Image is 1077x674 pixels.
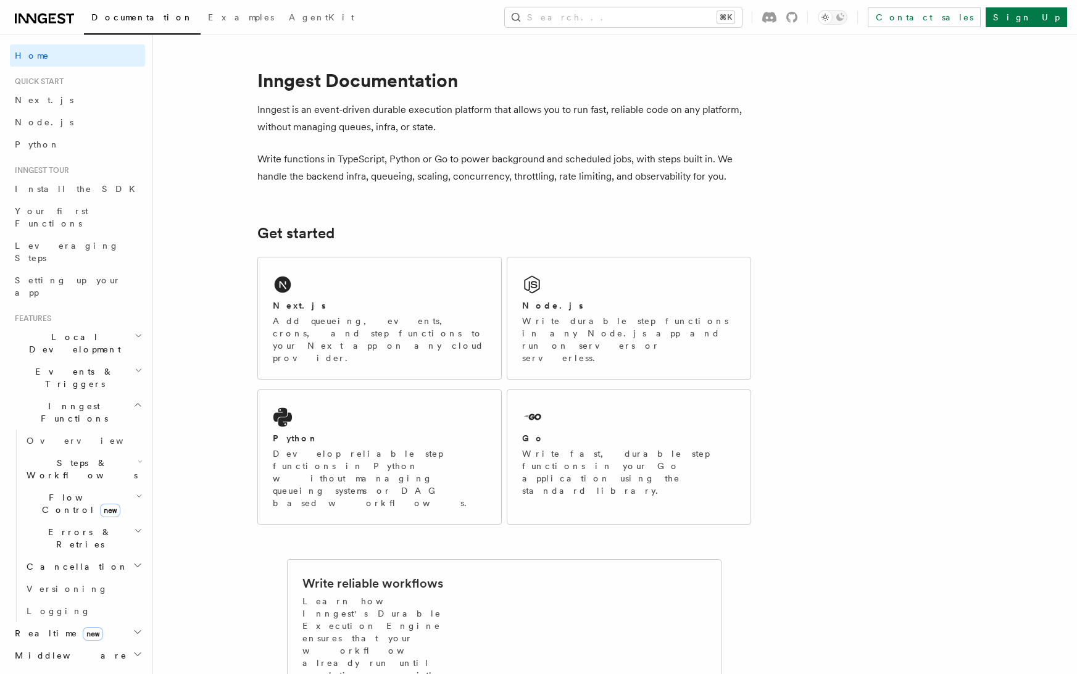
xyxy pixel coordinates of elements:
[22,555,145,578] button: Cancellation
[257,225,335,242] a: Get started
[257,69,751,91] h1: Inngest Documentation
[10,111,145,133] a: Node.js
[507,257,751,380] a: Node.jsWrite durable step functions in any Node.js app and run on servers or serverless.
[10,77,64,86] span: Quick start
[273,315,486,364] p: Add queueing, events, crons, and step functions to your Next app on any cloud provider.
[22,486,145,521] button: Flow Controlnew
[10,360,145,395] button: Events & Triggers
[257,151,751,185] p: Write functions in TypeScript, Python or Go to power background and scheduled jobs, with steps bu...
[10,89,145,111] a: Next.js
[10,165,69,175] span: Inngest tour
[83,627,103,641] span: new
[84,4,201,35] a: Documentation
[15,184,143,194] span: Install the SDK
[27,606,91,616] span: Logging
[10,44,145,67] a: Home
[522,299,583,312] h2: Node.js
[15,275,121,297] span: Setting up your app
[273,299,326,312] h2: Next.js
[10,314,51,323] span: Features
[22,457,138,481] span: Steps & Workflows
[15,139,60,149] span: Python
[10,400,133,425] span: Inngest Functions
[257,257,502,380] a: Next.jsAdd queueing, events, crons, and step functions to your Next app on any cloud provider.
[15,49,49,62] span: Home
[10,649,127,662] span: Middleware
[868,7,981,27] a: Contact sales
[22,560,128,573] span: Cancellation
[201,4,281,33] a: Examples
[257,101,751,136] p: Inngest is an event-driven durable execution platform that allows you to run fast, reliable code ...
[27,584,108,594] span: Versioning
[10,622,145,644] button: Realtimenew
[10,269,145,304] a: Setting up your app
[22,521,145,555] button: Errors & Retries
[273,432,318,444] h2: Python
[100,504,120,517] span: new
[22,452,145,486] button: Steps & Workflows
[91,12,193,22] span: Documentation
[22,578,145,600] a: Versioning
[818,10,847,25] button: Toggle dark mode
[10,627,103,639] span: Realtime
[15,95,73,105] span: Next.js
[10,395,145,430] button: Inngest Functions
[22,491,136,516] span: Flow Control
[505,7,742,27] button: Search...⌘K
[289,12,354,22] span: AgentKit
[10,200,145,235] a: Your first Functions
[10,430,145,622] div: Inngest Functions
[22,600,145,622] a: Logging
[273,447,486,509] p: Develop reliable step functions in Python without managing queueing systems or DAG based workflows.
[15,117,73,127] span: Node.js
[10,644,145,667] button: Middleware
[10,326,145,360] button: Local Development
[522,432,544,444] h2: Go
[10,331,135,356] span: Local Development
[22,430,145,452] a: Overview
[10,133,145,156] a: Python
[208,12,274,22] span: Examples
[302,575,443,592] h2: Write reliable workflows
[522,447,736,497] p: Write fast, durable step functions in your Go application using the standard library.
[281,4,362,33] a: AgentKit
[15,241,119,263] span: Leveraging Steps
[22,526,134,551] span: Errors & Retries
[10,178,145,200] a: Install the SDK
[522,315,736,364] p: Write durable step functions in any Node.js app and run on servers or serverless.
[10,235,145,269] a: Leveraging Steps
[27,436,154,446] span: Overview
[507,389,751,525] a: GoWrite fast, durable step functions in your Go application using the standard library.
[15,206,88,228] span: Your first Functions
[10,365,135,390] span: Events & Triggers
[257,389,502,525] a: PythonDevelop reliable step functions in Python without managing queueing systems or DAG based wo...
[717,11,734,23] kbd: ⌘K
[986,7,1067,27] a: Sign Up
